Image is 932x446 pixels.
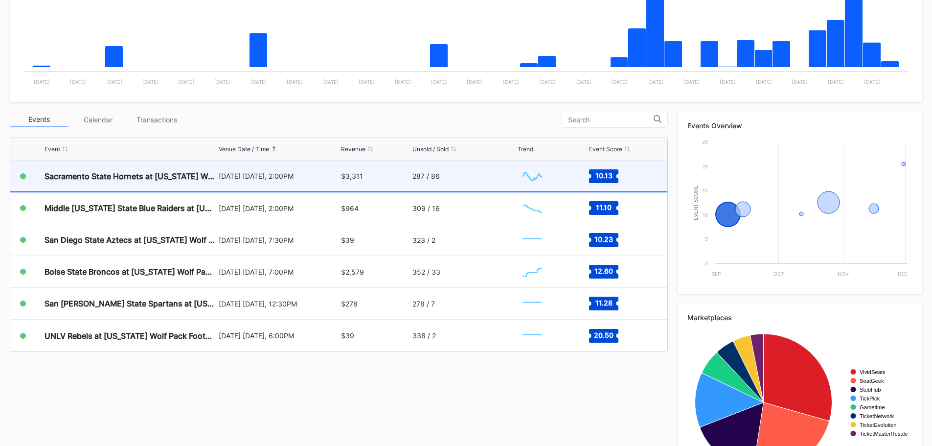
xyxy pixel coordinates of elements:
[687,137,912,284] svg: Chart title
[219,300,339,308] div: [DATE] [DATE], 12:30PM
[860,378,884,384] text: SeatGeek
[693,185,699,220] text: Event Score
[860,396,880,401] text: TickPick
[219,172,339,180] div: [DATE] [DATE], 2:00PM
[341,236,354,244] div: $39
[431,79,447,85] text: [DATE]
[518,228,547,252] svg: Chart title
[575,79,591,85] text: [DATE]
[594,330,614,339] text: 20.50
[712,271,721,277] text: Sep
[705,236,708,242] text: 5
[412,300,435,308] div: 278 / 7
[219,236,339,244] div: [DATE] [DATE], 7:30PM
[45,203,216,213] div: Middle [US_STATE] State Blue Raiders at [US_STATE] Wolf Pack
[127,112,186,127] div: Transactions
[568,116,654,124] input: Search
[45,171,216,181] div: Sacramento State Hornets at [US_STATE] Wolf Pack Football
[702,139,708,145] text: 25
[341,268,364,276] div: $2,579
[589,145,622,153] div: Event Score
[720,79,736,85] text: [DATE]
[45,331,216,341] div: UNLV Rebels at [US_STATE] Wolf Pack Football
[341,204,359,212] div: $964
[341,331,354,340] div: $39
[287,79,303,85] text: [DATE]
[898,271,908,277] text: Dec
[395,79,411,85] text: [DATE]
[860,369,886,375] text: VividSeats
[595,171,612,179] text: 10.13
[106,79,122,85] text: [DATE]
[860,413,894,419] text: TicketNetwork
[518,291,547,316] svg: Chart title
[68,112,127,127] div: Calendar
[828,79,844,85] text: [DATE]
[503,79,519,85] text: [DATE]
[219,268,339,276] div: [DATE] [DATE], 7:00PM
[703,188,708,193] text: 15
[687,121,912,130] div: Events Overview
[594,267,613,275] text: 12.60
[647,79,663,85] text: [DATE]
[518,324,547,348] svg: Chart title
[683,79,700,85] text: [DATE]
[45,235,216,245] div: San Diego State Aztecs at [US_STATE] Wolf Pack Football
[864,79,880,85] text: [DATE]
[322,79,339,85] text: [DATE]
[705,260,708,266] text: 0
[341,145,365,153] div: Revenue
[412,236,435,244] div: 323 / 2
[412,145,449,153] div: Unsold / Sold
[702,164,708,169] text: 20
[45,299,216,308] div: San [PERSON_NAME] State Spartans at [US_STATE] Wolf Pack Football
[611,79,627,85] text: [DATE]
[860,431,908,437] text: TicketMasterResale
[860,404,885,410] text: Gametime
[518,164,547,188] svg: Chart title
[756,79,772,85] text: [DATE]
[219,204,339,212] div: [DATE] [DATE], 2:00PM
[412,331,436,340] div: 338 / 2
[214,79,230,85] text: [DATE]
[838,271,849,277] text: Nov
[341,300,358,308] div: $278
[518,145,533,153] div: Trend
[70,79,86,85] text: [DATE]
[412,204,440,212] div: 309 / 16
[773,271,784,277] text: Oct
[539,79,555,85] text: [DATE]
[412,268,440,276] div: 352 / 33
[860,387,881,393] text: StubHub
[860,422,896,428] text: TicketEvolution
[412,172,440,180] div: 287 / 86
[703,212,708,218] text: 10
[45,145,60,153] div: Event
[359,79,375,85] text: [DATE]
[142,79,159,85] text: [DATE]
[596,203,612,211] text: 11.10
[10,112,68,127] div: Events
[792,79,808,85] text: [DATE]
[687,313,912,322] div: Marketplaces
[518,196,547,220] svg: Chart title
[518,259,547,284] svg: Chart title
[467,79,483,85] text: [DATE]
[250,79,267,85] text: [DATE]
[178,79,194,85] text: [DATE]
[594,235,613,243] text: 10.23
[341,172,363,180] div: $3,311
[595,299,612,307] text: 11.28
[45,267,216,277] div: Boise State Broncos at [US_STATE] Wolf Pack Football (Rescheduled from 10/25)
[219,145,269,153] div: Venue Date / Time
[219,331,339,340] div: [DATE] [DATE], 6:00PM
[34,79,50,85] text: [DATE]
